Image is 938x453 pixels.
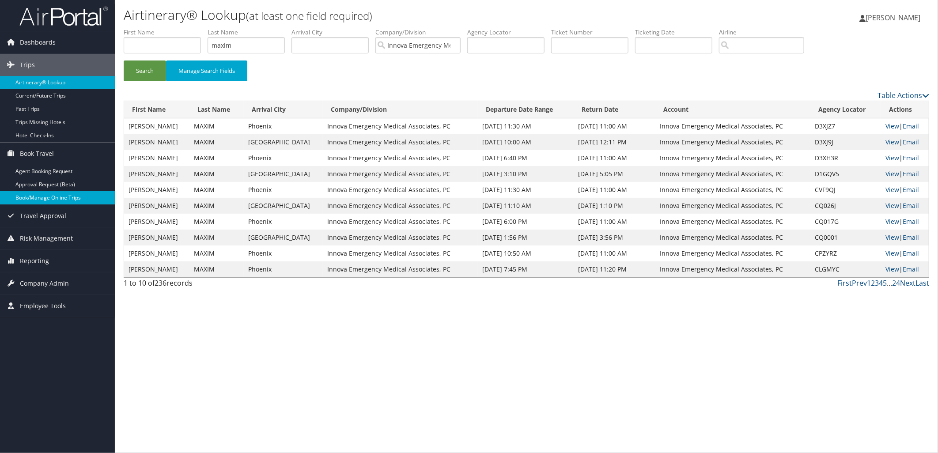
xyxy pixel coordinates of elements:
td: Innova Emergency Medical Associates, PC [655,182,810,198]
td: Innova Emergency Medical Associates, PC [655,134,810,150]
td: [PERSON_NAME] [124,134,189,150]
td: [DATE] 10:00 AM [478,134,574,150]
th: Departure Date Range: activate to sort column ascending [478,101,574,118]
td: Phoenix [244,261,323,277]
td: [DATE] 7:45 PM [478,261,574,277]
td: [DATE] 11:00 AM [574,150,656,166]
td: Phoenix [244,182,323,198]
label: Arrival City [291,28,375,37]
a: View [885,201,899,210]
td: [PERSON_NAME] [124,182,189,198]
img: airportal-logo.png [19,6,108,26]
a: Email [903,138,919,146]
td: Innova Emergency Medical Associates, PC [323,166,478,182]
span: 236 [155,278,166,288]
small: (at least one field required) [246,8,372,23]
div: 1 to 10 of records [124,278,315,293]
td: [DATE] 11:00 AM [574,182,656,198]
td: | [881,166,929,182]
td: Innova Emergency Medical Associates, PC [655,214,810,230]
td: [PERSON_NAME] [124,166,189,182]
td: Innova Emergency Medical Associates, PC [323,230,478,245]
td: Phoenix [244,150,323,166]
td: MAXIM [189,261,244,277]
td: MAXIM [189,214,244,230]
td: Innova Emergency Medical Associates, PC [323,245,478,261]
label: Ticketing Date [635,28,719,37]
th: Arrival City: activate to sort column ascending [244,101,323,118]
td: Innova Emergency Medical Associates, PC [323,261,478,277]
a: Email [903,233,919,242]
a: View [885,265,899,273]
span: Book Travel [20,143,54,165]
td: D3XH3R [810,150,881,166]
a: View [885,154,899,162]
a: Email [903,154,919,162]
td: | [881,214,929,230]
a: Next [900,278,915,288]
a: View [885,170,899,178]
td: Innova Emergency Medical Associates, PC [323,198,478,214]
td: CQ026J [810,198,881,214]
td: Innova Emergency Medical Associates, PC [323,118,478,134]
a: View [885,185,899,194]
td: [PERSON_NAME] [124,118,189,134]
a: View [885,233,899,242]
a: Prev [852,278,867,288]
a: First [837,278,852,288]
span: Dashboards [20,31,56,53]
td: [DATE] 1:56 PM [478,230,574,245]
th: Return Date: activate to sort column ascending [574,101,656,118]
td: Innova Emergency Medical Associates, PC [655,230,810,245]
th: Company/Division [323,101,478,118]
td: [PERSON_NAME] [124,198,189,214]
td: [PERSON_NAME] [124,150,189,166]
a: View [885,249,899,257]
label: First Name [124,28,208,37]
td: [DATE] 3:10 PM [478,166,574,182]
td: CVF9QJ [810,182,881,198]
td: | [881,118,929,134]
label: Company/Division [375,28,467,37]
a: 3 [875,278,879,288]
td: Innova Emergency Medical Associates, PC [323,182,478,198]
td: [GEOGRAPHIC_DATA] [244,198,323,214]
th: Last Name: activate to sort column ascending [189,101,244,118]
td: | [881,261,929,277]
a: View [885,122,899,130]
span: Trips [20,54,35,76]
th: Actions [881,101,929,118]
td: Innova Emergency Medical Associates, PC [655,261,810,277]
td: D3XJZ7 [810,118,881,134]
label: Last Name [208,28,291,37]
button: Search [124,60,166,81]
th: Agency Locator: activate to sort column ascending [810,101,881,118]
a: Email [903,201,919,210]
td: MAXIM [189,166,244,182]
a: Email [903,265,919,273]
span: Travel Approval [20,205,66,227]
td: [DATE] 10:50 AM [478,245,574,261]
span: Employee Tools [20,295,66,317]
td: Innova Emergency Medical Associates, PC [323,150,478,166]
h1: Airtinerary® Lookup [124,6,661,24]
a: 5 [883,278,887,288]
td: [DATE] 5:05 PM [574,166,656,182]
span: … [887,278,892,288]
td: [DATE] 1:10 PM [574,198,656,214]
a: Email [903,170,919,178]
a: 1 [867,278,871,288]
a: View [885,138,899,146]
a: Email [903,122,919,130]
td: Innova Emergency Medical Associates, PC [655,150,810,166]
td: [DATE] 11:30 AM [478,118,574,134]
td: | [881,182,929,198]
td: [PERSON_NAME] [124,261,189,277]
a: 2 [871,278,875,288]
td: MAXIM [189,150,244,166]
th: Account: activate to sort column ascending [655,101,810,118]
span: Company Admin [20,272,69,294]
td: Innova Emergency Medical Associates, PC [323,214,478,230]
td: D1GQV5 [810,166,881,182]
span: Risk Management [20,227,73,249]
